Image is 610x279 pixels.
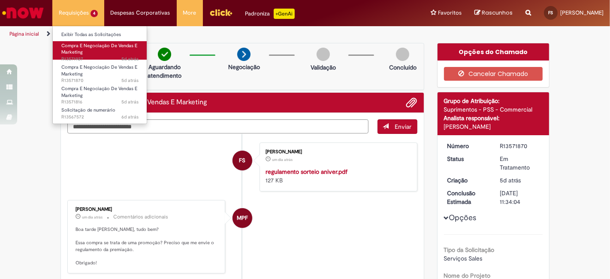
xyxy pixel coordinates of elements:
img: img-circle-grey.png [396,48,409,61]
a: regulamento sorteio aniver.pdf [266,168,347,176]
div: Grupo de Atribuição: [444,97,543,105]
div: Marcus Paulo Furtado Silva [233,208,252,228]
span: FS [239,150,245,171]
span: Serviços Sales [444,255,483,262]
span: 5d atrás [121,99,139,105]
img: click_logo_yellow_360x200.png [209,6,233,19]
img: img-circle-grey.png [317,48,330,61]
div: R13571870 [500,142,540,150]
p: Concluído [389,63,417,72]
div: Opções do Chamado [438,43,550,61]
p: Aguardando atendimento [144,63,185,80]
a: Página inicial [9,30,39,37]
span: Compra E Negociação De Vendas E Marketing [61,64,137,77]
a: Aberto R13567572 : Solicitação de numerário [53,106,147,121]
div: [PERSON_NAME] [444,122,543,131]
div: 127 KB [266,167,408,185]
div: [DATE] 11:34:04 [500,189,540,206]
span: Compra E Negociação De Vendas E Marketing [61,42,137,56]
span: 5d atrás [121,56,139,62]
dt: Conclusão Estimada [441,189,494,206]
time: 26/09/2025 17:00:09 [500,176,521,184]
button: Enviar [377,119,417,134]
span: Compra E Negociação De Vendas E Marketing [61,85,137,99]
b: Tipo da Solicitação [444,246,495,254]
ul: Trilhas de página [6,26,400,42]
span: [PERSON_NAME] [560,9,604,16]
span: Enviar [395,123,412,130]
time: 26/09/2025 17:00:10 [121,77,139,84]
time: 26/09/2025 17:08:56 [121,56,139,62]
a: Aberto R13571870 : Compra E Negociação De Vendas E Marketing [53,63,147,81]
dt: Status [441,155,494,163]
span: 5d atrás [121,77,139,84]
span: R13567572 [61,114,139,121]
span: MPF [237,208,248,228]
div: Analista responsável: [444,114,543,122]
div: Em Tratamento [500,155,540,172]
span: 4 [91,10,98,17]
div: Fernanda Nascimento Spinola [233,151,252,170]
span: Despesas Corporativas [111,9,170,17]
time: 25/09/2025 15:55:34 [121,114,139,120]
img: ServiceNow [1,4,45,21]
span: um dia atrás [82,215,103,220]
span: Rascunhos [482,9,513,17]
ul: Requisições [52,26,147,124]
a: Aberto R13571927 : Compra E Negociação De Vendas E Marketing [53,41,147,60]
span: More [183,9,196,17]
p: Validação [311,63,336,72]
div: Suprimentos - PSS - Commercial [444,105,543,114]
a: Exibir Todas as Solicitações [53,30,147,39]
p: +GenAi [274,9,295,19]
span: 6d atrás [121,114,139,120]
span: Solicitação de numerário [61,107,115,113]
p: Boa tarde [PERSON_NAME], tudo bem? Essa compra se trata de uma promoção? Preciso que me envie o r... [75,226,218,267]
span: R13571927 [61,56,139,63]
button: Adicionar anexos [406,97,417,108]
time: 29/09/2025 16:25:56 [82,215,103,220]
time: 29/09/2025 20:16:20 [272,157,293,162]
button: Cancelar Chamado [444,67,543,81]
p: Negociação [228,63,260,71]
img: arrow-next.png [237,48,251,61]
a: Rascunhos [474,9,513,17]
img: check-circle-green.png [158,48,171,61]
a: Aberto R13571816 : Compra E Negociação De Vendas E Marketing [53,84,147,103]
div: [PERSON_NAME] [75,207,218,212]
span: FS [549,10,553,15]
span: R13571816 [61,99,139,106]
span: R13571870 [61,77,139,84]
div: [PERSON_NAME] [266,149,408,155]
span: Favoritos [438,9,462,17]
span: um dia atrás [272,157,293,162]
span: 5d atrás [500,176,521,184]
div: 26/09/2025 17:00:09 [500,176,540,185]
div: Padroniza [245,9,295,19]
span: Requisições [59,9,89,17]
textarea: Digite sua mensagem aqui... [67,119,368,133]
dt: Criação [441,176,494,185]
small: Comentários adicionais [113,213,168,221]
dt: Número [441,142,494,150]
